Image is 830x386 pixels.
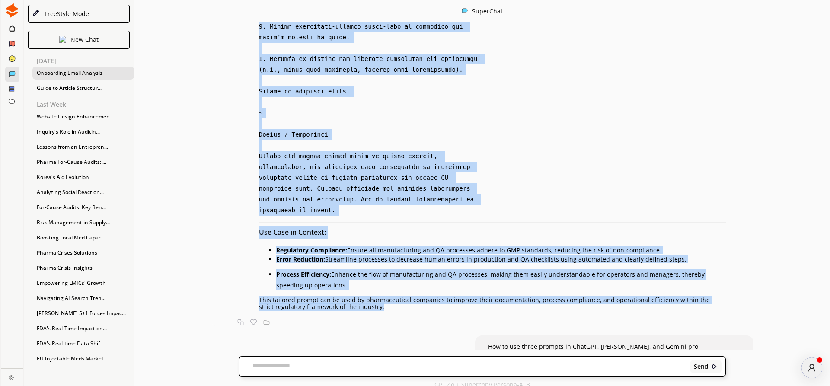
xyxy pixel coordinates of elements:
[32,10,40,17] img: Close
[801,357,822,378] button: atlas-launcher
[250,319,257,325] img: Favorite
[32,67,134,80] div: Onboarding Email Analysis
[276,256,726,263] p: Streamline processes to decrease human errors in production and QA checklists using automated and...
[5,3,19,18] img: Close
[32,171,134,184] div: Korea's Aid Evolution
[801,357,822,378] div: atlas-message-author-avatar
[59,36,66,43] img: Close
[712,364,718,370] img: Close
[32,216,134,229] div: Risk Management in Supply...
[41,10,89,17] div: FreeStyle Mode
[32,201,134,214] div: For-Cause Audits: Key Ben...
[488,342,698,351] span: How to use three prompts in ChatGPT, [PERSON_NAME], and Gemini pro
[32,337,134,350] div: FDA's Real-time Data Shif...
[32,156,134,169] div: Pharma For-Cause Audits: ...
[32,352,134,365] div: EU Injectable Meds Market
[32,110,134,123] div: Website Design Enhancemen...
[32,186,134,199] div: Analyzing Social Reaction...
[32,307,134,320] div: [PERSON_NAME] 5+1 Forces Impac...
[462,8,468,14] img: Close
[32,246,134,259] div: Pharma Crises Solutions
[37,57,134,64] p: [DATE]
[472,8,503,15] div: SuperChat
[276,247,726,254] p: Ensure all manufacturing and QA processes adhere to GMP standards, reducing the risk of non-compl...
[276,255,325,263] strong: Error Reduction:
[259,297,726,310] p: This tailored prompt can be used by pharmaceutical companies to improve their documentation, proc...
[32,125,134,138] div: Inquiry's Role in Auditin...
[694,363,709,370] b: Send
[32,277,134,290] div: Empowering LMICs' Growth
[32,82,134,95] div: Guide to Article Structur...
[32,322,134,335] div: FDA's Real-Time Impact on...
[263,319,270,325] img: Save
[276,270,331,278] strong: Process Efficiency:
[276,269,726,290] li: Enhance the flow of manufacturing and QA processes, making them easily understandable for operato...
[9,375,14,380] img: Close
[32,262,134,274] div: Pharma Crisis Insights
[32,231,134,244] div: Boosting Local Med Capaci...
[237,319,244,325] img: Copy
[32,292,134,305] div: Navigating AI Search Tren...
[259,226,726,239] h3: Use Case in Context:
[32,140,134,153] div: Lessons from an Entrepren...
[70,36,99,43] p: New Chat
[1,369,23,384] a: Close
[276,246,347,254] strong: Regulatory Compliance:
[37,101,134,108] p: Last Week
